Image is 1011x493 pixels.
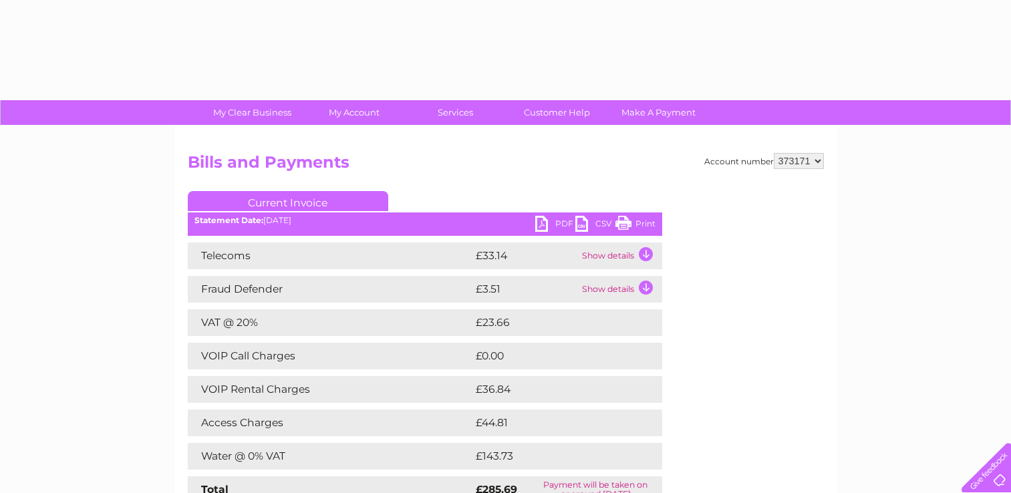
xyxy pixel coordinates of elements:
a: CSV [575,216,615,235]
td: £143.73 [472,443,637,470]
div: [DATE] [188,216,662,225]
a: Current Invoice [188,191,388,211]
td: VAT @ 20% [188,309,472,336]
td: £23.66 [472,309,635,336]
td: VOIP Call Charges [188,343,472,369]
a: PDF [535,216,575,235]
a: My Account [299,100,409,125]
td: £33.14 [472,242,579,269]
td: Telecoms [188,242,472,269]
a: Print [615,216,656,235]
td: VOIP Rental Charges [188,376,472,403]
td: Show details [579,242,662,269]
td: Water @ 0% VAT [188,443,472,470]
td: £44.81 [472,409,634,436]
a: Customer Help [502,100,612,125]
td: Show details [579,276,662,303]
td: Access Charges [188,409,472,436]
b: Statement Date: [194,215,263,225]
a: My Clear Business [197,100,307,125]
a: Make A Payment [603,100,714,125]
a: Services [400,100,511,125]
td: Fraud Defender [188,276,472,303]
h2: Bills and Payments [188,153,824,178]
div: Account number [704,153,824,169]
td: £36.84 [472,376,636,403]
td: £3.51 [472,276,579,303]
td: £0.00 [472,343,631,369]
